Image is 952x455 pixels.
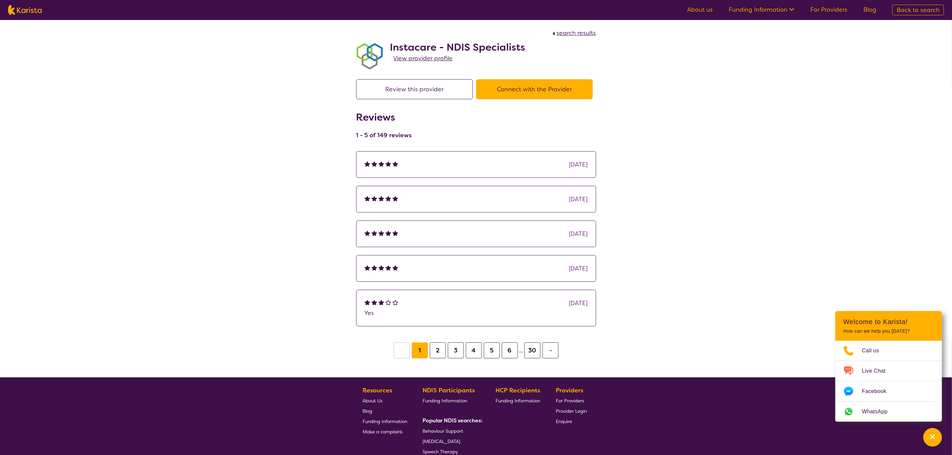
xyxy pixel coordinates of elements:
b: Resources [363,386,392,394]
h4: 1 - 5 of 149 reviews [356,131,412,139]
div: [DATE] [569,160,588,170]
img: fullstar [365,299,370,305]
img: fullstar [372,299,377,305]
button: Review this provider [356,79,473,99]
a: For Providers [810,6,847,14]
span: Provider Login [556,408,587,414]
img: fullstar [365,230,370,236]
a: Funding Information [363,416,407,426]
img: fullstar [393,161,398,167]
span: Funding Information [363,418,407,424]
a: Blog [363,406,407,416]
button: 6 [502,342,518,358]
img: fullstar [365,161,370,167]
img: fullstar [393,196,398,201]
img: fullstar [393,230,398,236]
span: Call us [862,346,887,356]
a: Make a complaint [363,426,407,437]
a: Funding Information [495,395,540,406]
span: Funding Information [423,398,468,404]
button: Channel Menu [923,428,942,447]
img: fullstar [372,196,377,201]
img: fullstar [386,230,391,236]
a: Review this provider [356,85,476,93]
div: [DATE] [569,194,588,204]
img: fullstar [386,265,391,270]
span: Live Chat [862,366,894,376]
a: Funding Information [729,6,794,14]
b: Popular NDIS searches: [423,417,483,424]
p: How can we help you [DATE]? [843,328,934,334]
span: [MEDICAL_DATA] [423,438,461,444]
button: 2 [430,342,446,358]
a: About us [687,6,713,14]
b: HCP Recipients [495,386,540,394]
p: Yes [365,308,588,318]
span: Blog [363,408,372,414]
img: fullstar [379,196,384,201]
a: About Us [363,395,407,406]
button: 4 [466,342,482,358]
h2: Welcome to Karista! [843,318,934,326]
a: Blog [863,6,876,14]
img: emptystar [386,299,391,305]
div: [DATE] [569,229,588,239]
span: About Us [363,398,383,404]
a: search results [551,29,596,37]
img: fullstar [386,196,391,201]
span: search results [557,29,596,37]
span: Speech Therapy [423,449,459,455]
h2: Reviews [356,111,412,123]
span: Funding Information [495,398,540,404]
img: emptystar [393,299,398,305]
img: fullstar [379,299,384,305]
span: For Providers [556,398,584,404]
button: → [542,342,558,358]
button: 3 [448,342,464,358]
img: fullstar [386,161,391,167]
a: View provider profile [394,53,453,63]
span: Enquire [556,418,572,424]
button: ← [394,342,410,358]
img: fullstar [393,265,398,270]
a: Funding Information [423,395,480,406]
a: Back to search [892,5,944,15]
a: Provider Login [556,406,587,416]
img: fullstar [372,265,377,270]
img: Karista logo [8,5,42,15]
button: 30 [524,342,540,358]
span: Behaviour Support [423,428,464,434]
b: Providers [556,386,583,394]
button: 1 [412,342,428,358]
a: Web link opens in a new tab. [835,402,942,422]
div: Channel Menu [835,311,942,422]
b: NDIS Participants [423,386,475,394]
button: 5 [484,342,500,358]
img: fullstar [379,265,384,270]
a: [MEDICAL_DATA] [423,436,480,446]
a: Behaviour Support [423,426,480,436]
span: View provider profile [394,54,453,62]
img: fullstar [379,230,384,236]
img: fullstar [365,196,370,201]
a: For Providers [556,395,587,406]
span: Back to search [897,6,940,14]
img: fullstar [372,161,377,167]
a: Connect with the Provider [476,85,596,93]
div: [DATE] [569,298,588,308]
a: Enquire [556,416,587,426]
span: Facebook [862,386,894,396]
span: Make a complaint [363,429,403,435]
h2: Instacare - NDIS Specialists [390,41,525,53]
img: fullstar [365,265,370,270]
button: Connect with the Provider [476,79,593,99]
span: WhatsApp [862,407,896,417]
img: fullstar [379,161,384,167]
img: obkhna0zu27zdd4ubuus.png [356,43,383,70]
img: fullstar [372,230,377,236]
span: … [519,346,523,354]
div: [DATE] [569,263,588,273]
ul: Choose channel [835,341,942,422]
